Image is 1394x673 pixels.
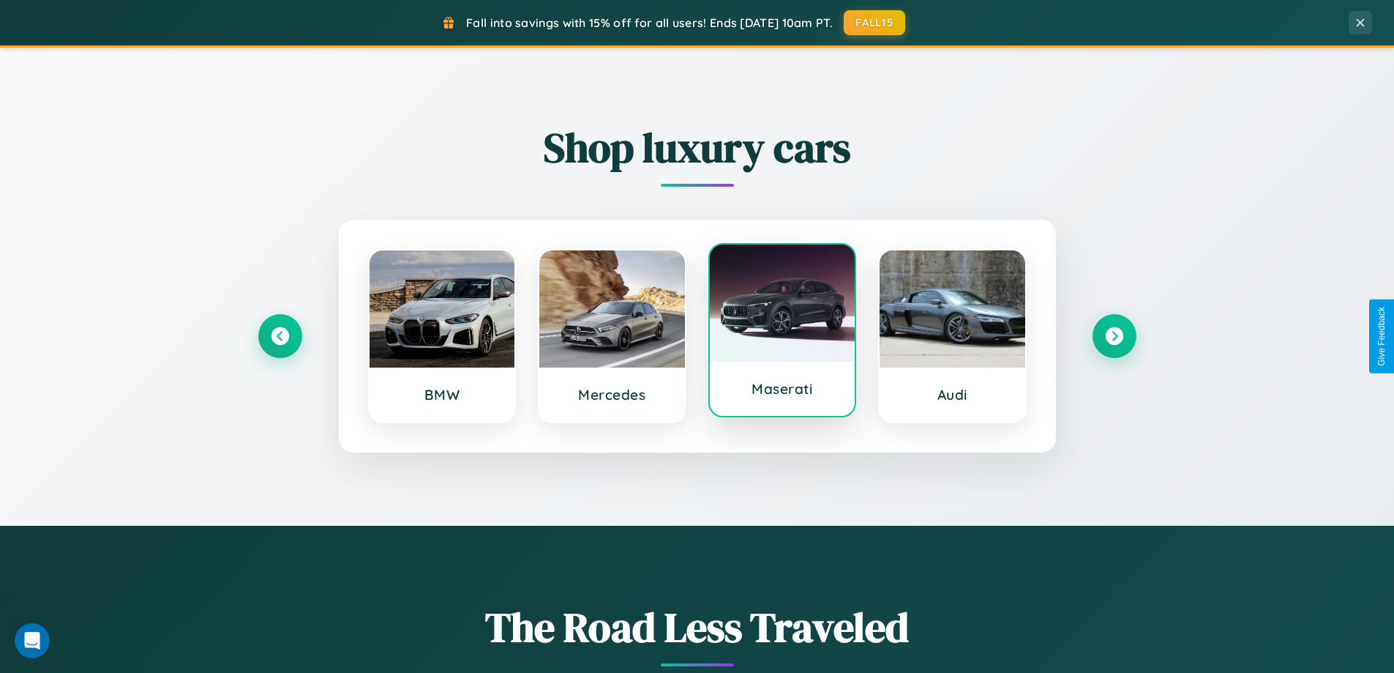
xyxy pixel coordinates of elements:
[554,386,670,404] h3: Mercedes
[894,386,1011,404] h3: Audi
[466,15,833,30] span: Fall into savings with 15% off for all users! Ends [DATE] 10am PT.
[384,386,501,404] h3: BMW
[844,10,905,35] button: FALL15
[1376,307,1387,366] div: Give Feedback
[258,599,1136,655] h1: The Road Less Traveled
[258,119,1136,176] h2: Shop luxury cars
[724,380,841,398] h3: Maserati
[15,623,50,658] iframe: Intercom live chat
